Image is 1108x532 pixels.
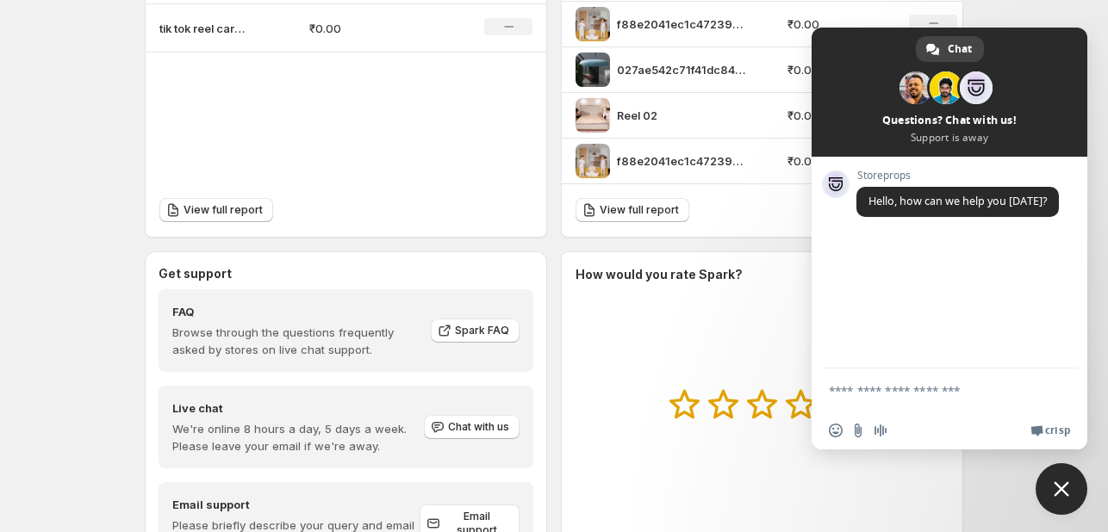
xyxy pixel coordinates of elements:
[617,107,746,124] p: Reel 02
[856,170,1059,182] span: Storeprops
[617,152,746,170] p: f88e2041ec1c47239ef69d3de9bd7845.HD-1080p-7.2Mbps-37410329
[1045,424,1070,437] span: Crisp
[424,415,520,439] button: Chat with us
[172,496,420,513] h4: Email support
[172,324,419,358] p: Browse through the questions frequently asked by stores on live chat support.
[617,61,746,78] p: 027ae542c71f41dc8412dc1aa4d6c5a5.HD-1080p-2.5Mbps-37521988
[576,198,689,222] a: View full report
[576,144,610,178] img: f88e2041ec1c47239ef69d3de9bd7845.HD-1080p-7.2Mbps-37410329
[172,303,419,320] h4: FAQ
[184,203,263,217] span: View full report
[1036,463,1087,515] a: Close chat
[874,424,887,437] span: Audio message
[787,152,889,170] p: ₹0.00
[1030,424,1070,437] a: Crisp
[617,15,746,33] p: f88e2041ec1c47239ef69d3de9bd7845.HD-1080p-7.2Mbps-37410329
[829,368,1036,411] textarea: Compose your message...
[448,420,509,434] span: Chat with us
[868,194,1047,208] span: Hello, how can we help you [DATE]?
[916,36,984,62] a: Chat
[787,61,889,78] p: ₹0.00
[576,266,743,283] h3: How would you rate Spark?
[851,424,865,437] span: Send a file
[159,20,246,37] p: tik tok reel carousel 1
[576,53,610,87] img: 027ae542c71f41dc8412dc1aa4d6c5a5.HD-1080p-2.5Mbps-37521988
[600,203,679,217] span: View full report
[159,265,232,282] h3: Get support
[159,198,273,222] a: View full report
[455,324,509,337] span: Spark FAQ
[172,399,422,417] h4: Live chat
[576,7,610,41] img: f88e2041ec1c47239ef69d3de9bd7845.HD-1080p-7.2Mbps-37410329
[431,319,520,343] a: Spark FAQ
[172,420,422,455] p: We're online 8 hours a day, 5 days a week. Please leave your email if we're away.
[576,98,610,133] img: Reel 02
[948,36,972,62] span: Chat
[829,424,843,437] span: Insert an emoji
[787,107,889,124] p: ₹0.00
[787,15,889,33] p: ₹0.00
[309,20,432,37] p: ₹0.00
